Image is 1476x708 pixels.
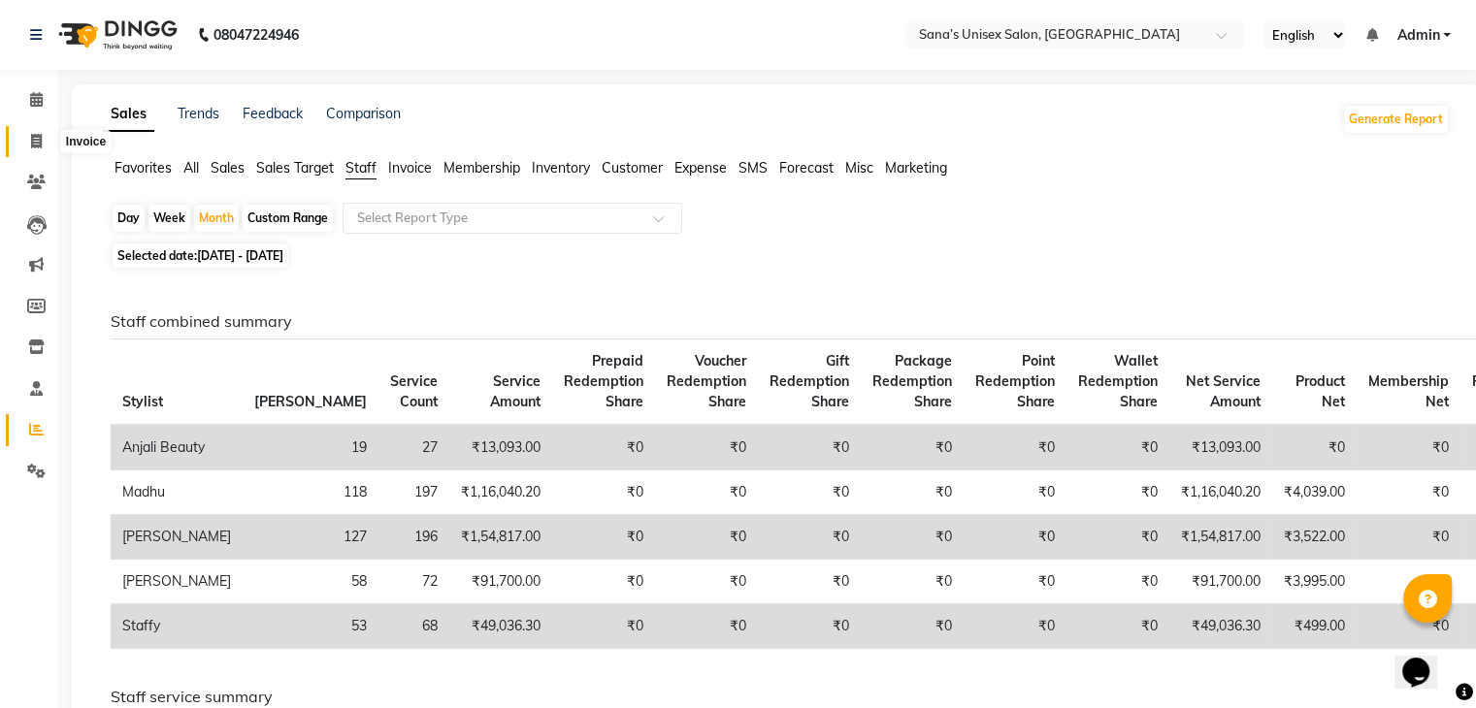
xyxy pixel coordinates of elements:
td: ₹0 [861,604,964,649]
span: Gift Redemption Share [770,352,849,410]
span: Service Amount [490,372,541,410]
div: Custom Range [243,205,333,232]
td: ₹0 [861,515,964,560]
span: SMS [738,159,768,177]
span: Membership [443,159,520,177]
a: Sales [103,97,154,132]
div: Day [113,205,145,232]
span: [DATE] - [DATE] [197,248,283,263]
td: ₹0 [1357,515,1460,560]
span: Selected date: [113,243,288,268]
td: ₹0 [655,560,758,604]
td: ₹0 [1357,470,1460,515]
td: 27 [378,425,449,470]
span: Invoice [388,159,432,177]
td: 196 [378,515,449,560]
span: Staff [345,159,377,177]
td: ₹499.00 [1272,604,1357,649]
td: 127 [243,515,378,560]
td: Madhu [111,470,243,515]
span: Customer [602,159,663,177]
td: ₹0 [964,560,1066,604]
td: ₹0 [655,604,758,649]
td: ₹91,700.00 [1169,560,1272,604]
td: 118 [243,470,378,515]
div: Month [194,205,239,232]
td: ₹0 [552,425,655,470]
td: ₹0 [655,515,758,560]
td: ₹0 [1066,515,1169,560]
span: Admin [1396,25,1439,46]
div: Week [148,205,190,232]
span: Point Redemption Share [975,352,1055,410]
button: Generate Report [1344,106,1448,133]
td: ₹0 [758,515,861,560]
td: ₹0 [552,515,655,560]
b: 08047224946 [213,8,299,62]
td: ₹0 [552,560,655,604]
a: Trends [178,105,219,122]
td: ₹0 [964,604,1066,649]
td: Anjali Beauty [111,425,243,470]
span: Sales Target [256,159,334,177]
span: Sales [211,159,245,177]
td: Staffy [111,604,243,649]
td: ₹0 [655,425,758,470]
td: ₹0 [758,470,861,515]
td: ₹13,093.00 [449,425,552,470]
td: [PERSON_NAME] [111,560,243,604]
td: ₹0 [758,425,861,470]
span: Service Count [390,372,438,410]
span: Marketing [885,159,947,177]
span: Expense [674,159,727,177]
td: ₹4,039.00 [1272,470,1357,515]
span: [PERSON_NAME] [254,393,367,410]
td: ₹49,036.30 [449,604,552,649]
td: ₹0 [964,425,1066,470]
td: ₹0 [1066,604,1169,649]
td: ₹0 [861,560,964,604]
td: 53 [243,604,378,649]
span: Net Service Amount [1186,372,1261,410]
td: ₹13,093.00 [1169,425,1272,470]
td: 19 [243,425,378,470]
span: Wallet Redemption Share [1078,352,1158,410]
td: ₹0 [964,470,1066,515]
td: 58 [243,560,378,604]
td: ₹3,522.00 [1272,515,1357,560]
td: ₹0 [758,560,861,604]
td: ₹0 [964,515,1066,560]
span: Membership Net [1368,372,1449,410]
td: ₹0 [1066,560,1169,604]
td: ₹0 [655,470,758,515]
a: Comparison [326,105,401,122]
span: Stylist [122,393,163,410]
span: Misc [845,159,873,177]
td: ₹0 [861,425,964,470]
td: ₹0 [1357,560,1460,604]
span: Forecast [779,159,834,177]
td: 72 [378,560,449,604]
td: 197 [378,470,449,515]
span: All [183,159,199,177]
td: ₹1,54,817.00 [1169,515,1272,560]
td: ₹91,700.00 [449,560,552,604]
iframe: chat widget [1394,630,1457,689]
td: [PERSON_NAME] [111,515,243,560]
td: ₹3,995.00 [1272,560,1357,604]
td: ₹0 [1066,470,1169,515]
td: ₹0 [1357,425,1460,470]
td: ₹0 [1357,604,1460,649]
img: logo [49,8,182,62]
td: ₹0 [552,604,655,649]
span: Product Net [1296,372,1345,410]
td: ₹1,54,817.00 [449,515,552,560]
span: Voucher Redemption Share [667,352,746,410]
td: ₹0 [758,604,861,649]
td: ₹1,16,040.20 [1169,470,1272,515]
span: Package Redemption Share [872,352,952,410]
td: ₹49,036.30 [1169,604,1272,649]
a: Feedback [243,105,303,122]
td: 68 [378,604,449,649]
h6: Staff combined summary [111,312,1434,331]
